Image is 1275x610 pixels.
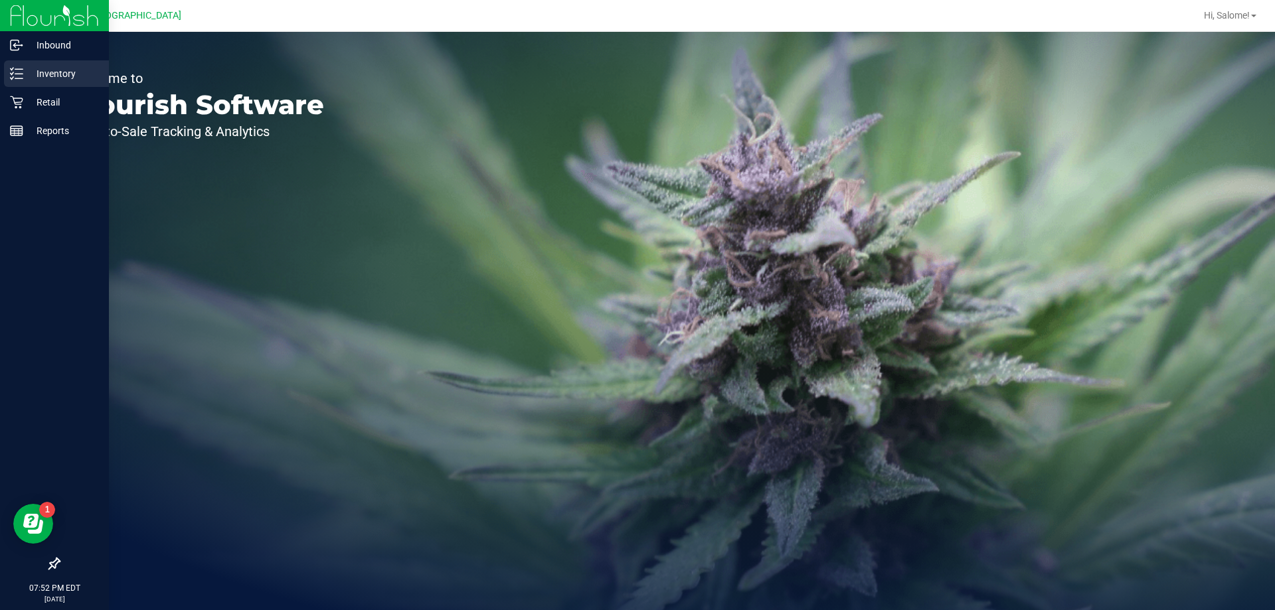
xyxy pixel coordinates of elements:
[72,72,324,85] p: Welcome to
[23,123,103,139] p: Reports
[90,10,181,21] span: [GEOGRAPHIC_DATA]
[13,504,53,544] iframe: Resource center
[10,124,23,137] inline-svg: Reports
[72,92,324,118] p: Flourish Software
[72,125,324,138] p: Seed-to-Sale Tracking & Analytics
[10,38,23,52] inline-svg: Inbound
[10,96,23,109] inline-svg: Retail
[6,594,103,604] p: [DATE]
[10,67,23,80] inline-svg: Inventory
[23,37,103,53] p: Inbound
[39,502,55,518] iframe: Resource center unread badge
[23,66,103,82] p: Inventory
[1204,10,1250,21] span: Hi, Salome!
[23,94,103,110] p: Retail
[6,582,103,594] p: 07:52 PM EDT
